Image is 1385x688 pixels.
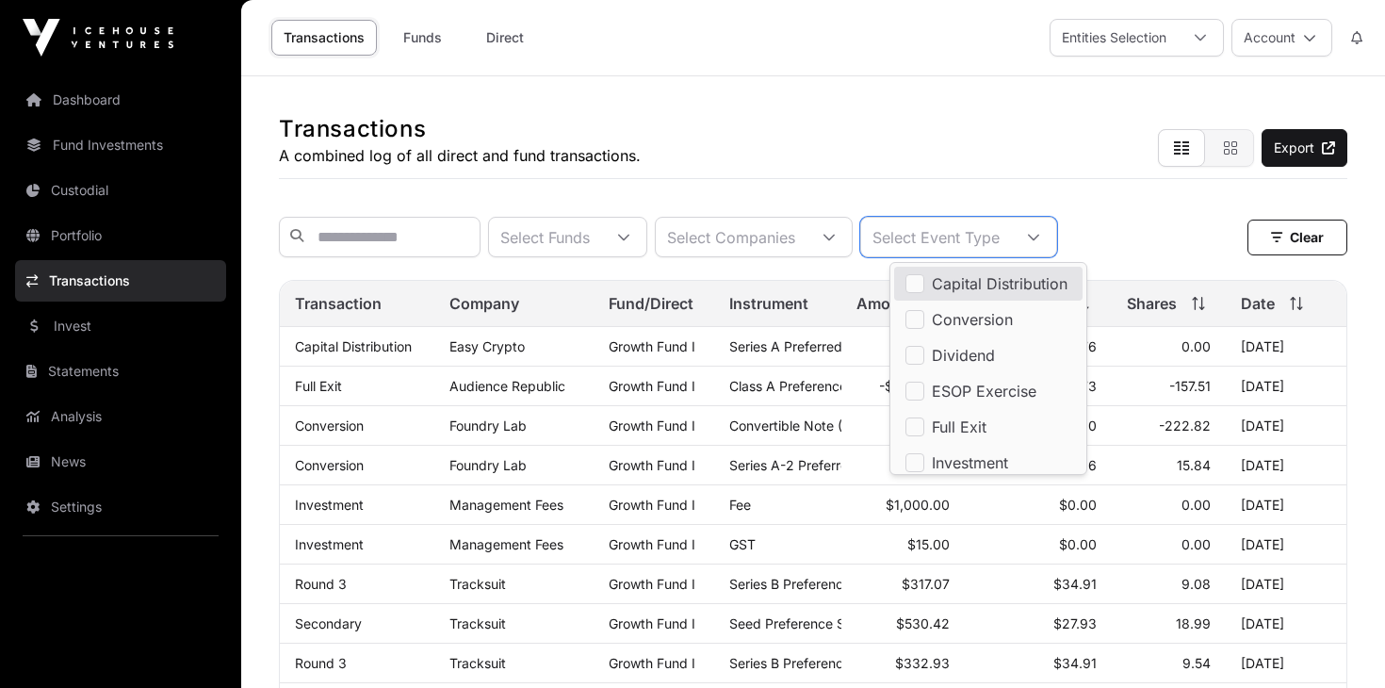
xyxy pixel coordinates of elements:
a: Transactions [15,260,226,302]
button: Clear [1247,220,1347,255]
span: Amount [856,292,915,315]
div: Select Funds [489,218,601,256]
td: $1,000.00 [841,485,965,525]
span: Dividend [932,348,995,363]
a: Funds [384,20,460,56]
span: Series B Preference Shares [729,576,897,592]
span: $0.00 [1059,497,1097,513]
a: Growth Fund I [609,536,695,552]
span: $0.00 [1059,536,1097,552]
a: Settings [15,486,226,528]
p: A combined log of all direct and fund transactions. [279,144,641,167]
span: Series A Preferred Share [729,338,882,354]
a: Conversion [295,457,364,473]
td: [DATE] [1226,604,1346,644]
td: -$460.56 [841,327,965,367]
a: Direct [467,20,543,56]
span: Capital Distribution [932,276,1067,291]
span: Full Exit [932,419,986,434]
a: Secondary [295,615,362,631]
div: Entities Selection [1051,20,1178,56]
li: Investment [894,446,1083,480]
span: ESOP Exercise [932,384,1036,399]
span: Fund/Direct [609,292,693,315]
a: Foundry Lab [449,457,527,473]
td: $15.00 [841,525,965,565]
a: Dashboard [15,79,226,121]
span: Shares [1127,292,1177,315]
a: Growth Fund I [609,338,695,354]
a: Invest [15,305,226,347]
span: 0.00 [1181,497,1211,513]
li: Dividend [894,338,1083,372]
td: [DATE] [1226,485,1346,525]
span: Transaction [295,292,382,315]
span: Class A Preference Shares [729,378,893,394]
a: Investment [295,536,364,552]
a: Custodial [15,170,226,211]
a: Audience Republic [449,378,565,394]
span: Seed Preference Shares [729,615,879,631]
a: News [15,441,226,483]
a: Growth Fund I [609,615,695,631]
td: [DATE] [1226,367,1346,406]
span: $34.91 [1053,576,1097,592]
td: -$3,579.38 [841,367,965,406]
span: Investment [932,455,1008,470]
td: [DATE] [1226,406,1346,446]
a: Tracksuit [449,655,506,671]
a: Analysis [15,396,226,437]
td: [DATE] [1226,446,1346,485]
a: Portfolio [15,215,226,256]
a: Investment [295,497,364,513]
a: Growth Fund I [609,655,695,671]
a: Growth Fund I [609,457,695,473]
td: -$222.82 [841,406,965,446]
span: Date [1241,292,1275,315]
span: 0.00 [1181,338,1211,354]
a: Tracksuit [449,576,506,592]
li: Full Exit [894,410,1083,444]
td: [DATE] [1226,565,1346,604]
span: -222.82 [1159,418,1211,434]
span: 15.84 [1177,457,1211,473]
span: Conversion [932,312,1013,327]
h1: Transactions [279,114,641,144]
a: Statements [15,351,226,392]
span: Fee [729,497,751,513]
a: Foundry Lab [449,418,527,434]
span: Series A-2 Preferred Stock [729,457,896,473]
a: Round 3 [295,655,347,671]
span: $27.93 [1053,615,1097,631]
p: Management Fees [449,536,578,552]
span: Company [449,292,519,315]
span: Series B Preference Shares [729,655,897,671]
td: [DATE] [1226,644,1346,683]
span: -157.51 [1169,378,1211,394]
div: Select Event Type [861,218,1011,256]
iframe: Chat Widget [1291,598,1385,688]
a: Round 3 [295,576,347,592]
span: 0.00 [1181,536,1211,552]
span: Instrument [729,292,808,315]
span: 9.54 [1182,655,1211,671]
td: $530.42 [841,604,965,644]
a: Growth Fund I [609,418,695,434]
div: Select Companies [656,218,807,256]
a: Easy Crypto [449,338,525,354]
img: Icehouse Ventures Logo [23,19,173,57]
a: Export [1262,129,1347,167]
span: GST [729,536,756,552]
a: Growth Fund I [609,497,695,513]
td: $317.07 [841,565,965,604]
a: Fund Investments [15,124,226,166]
a: Capital Distribution [295,338,412,354]
a: Growth Fund I [609,576,695,592]
span: Convertible Note ([DATE]) [729,418,890,434]
a: Growth Fund I [609,378,695,394]
li: Conversion [894,303,1083,336]
p: Management Fees [449,497,578,513]
span: $34.91 [1053,655,1097,671]
button: Account [1231,19,1332,57]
